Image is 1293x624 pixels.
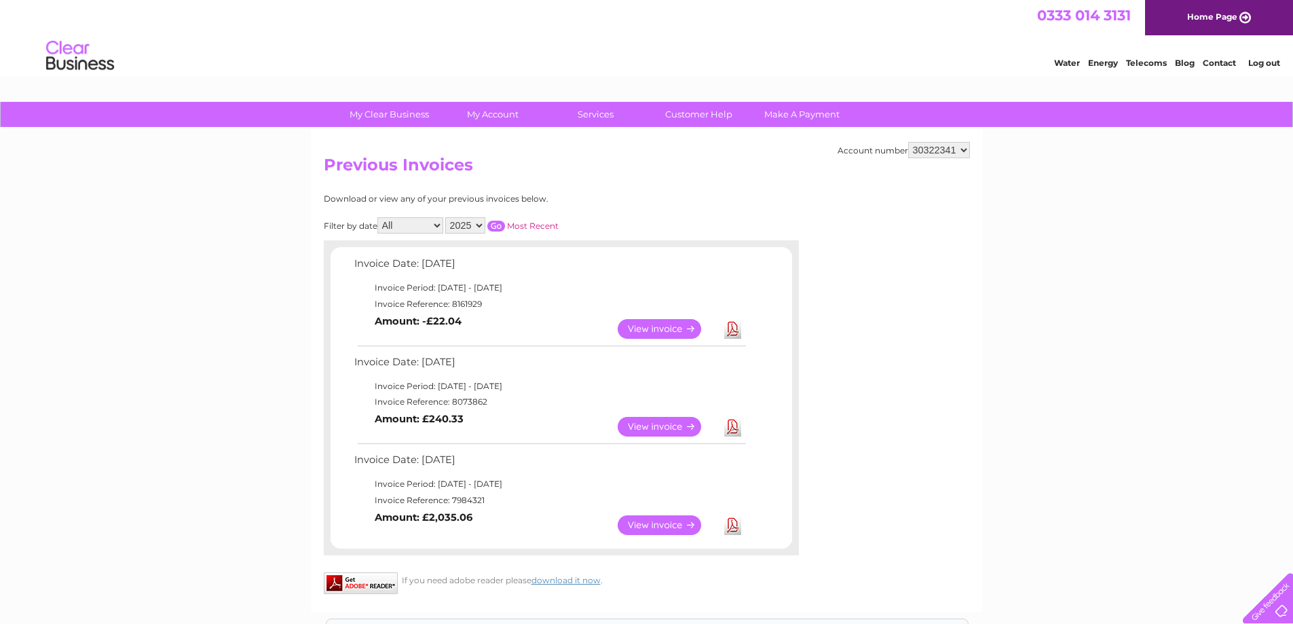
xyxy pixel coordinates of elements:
[351,280,748,296] td: Invoice Period: [DATE] - [DATE]
[618,319,717,339] a: View
[375,315,462,327] b: Amount: -£22.04
[724,319,741,339] a: Download
[324,194,680,204] div: Download or view any of your previous invoices below.
[618,417,717,437] a: View
[1088,58,1118,68] a: Energy
[838,142,970,158] div: Account number
[1126,58,1167,68] a: Telecoms
[531,575,601,585] a: download it now
[324,572,799,585] div: If you need adobe reader please .
[351,255,748,280] td: Invoice Date: [DATE]
[324,217,680,234] div: Filter by date
[1248,58,1280,68] a: Log out
[1175,58,1195,68] a: Blog
[724,515,741,535] a: Download
[45,35,115,77] img: logo.png
[333,102,445,127] a: My Clear Business
[351,492,748,509] td: Invoice Reference: 7984321
[643,102,755,127] a: Customer Help
[351,296,748,312] td: Invoice Reference: 8161929
[351,394,748,410] td: Invoice Reference: 8073862
[375,413,464,425] b: Amount: £240.33
[324,155,970,181] h2: Previous Invoices
[724,417,741,437] a: Download
[375,511,472,524] b: Amount: £2,035.06
[618,515,717,535] a: View
[436,102,548,127] a: My Account
[540,102,652,127] a: Services
[351,476,748,492] td: Invoice Period: [DATE] - [DATE]
[1203,58,1236,68] a: Contact
[1037,7,1131,24] a: 0333 014 3131
[351,353,748,378] td: Invoice Date: [DATE]
[351,451,748,476] td: Invoice Date: [DATE]
[507,221,559,231] a: Most Recent
[1054,58,1080,68] a: Water
[326,7,968,66] div: Clear Business is a trading name of Verastar Limited (registered in [GEOGRAPHIC_DATA] No. 3667643...
[746,102,858,127] a: Make A Payment
[351,378,748,394] td: Invoice Period: [DATE] - [DATE]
